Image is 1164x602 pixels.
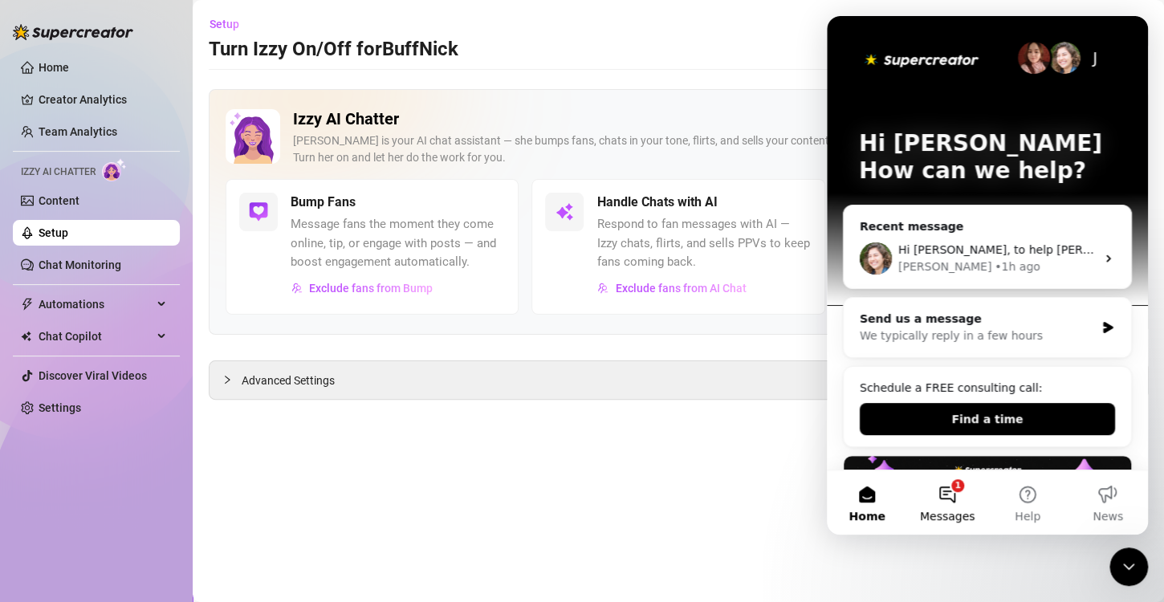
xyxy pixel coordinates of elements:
button: Exclude fans from Bump [291,275,433,301]
span: Izzy AI Chatter [21,165,96,180]
h3: Turn Izzy On/Off for BuffNick [209,37,458,63]
a: Content [39,194,79,207]
span: Help [188,494,214,506]
iframe: Intercom live chat [827,16,1148,535]
img: Chat Copilot [21,331,31,342]
button: Setup [209,11,252,37]
img: Izzy AI Chatter [226,109,280,164]
button: News [241,454,321,519]
span: Advanced Settings [242,372,335,389]
span: Chat Copilot [39,323,153,349]
a: Setup [39,226,68,239]
a: Home [39,61,69,74]
img: logo-BBDzfeDw.svg [13,24,133,40]
img: svg%3e [291,283,303,294]
button: Messages [80,454,161,519]
h5: Bump Fans [291,193,356,212]
span: Home [22,494,58,506]
h2: Izzy AI Chatter [293,109,1081,129]
img: Super Mass, Dark Mode, Message Library & Bump Improvements [17,440,304,552]
a: Settings [39,401,81,414]
iframe: Intercom live chat [1109,547,1148,586]
span: Respond to fan messages with AI — Izzy chats, flirts, and sells PPVs to keep fans coming back. [596,215,811,272]
span: Automations [39,291,153,317]
span: Exclude fans from Bump [309,282,433,295]
span: thunderbolt [21,298,34,311]
img: AI Chatter [102,158,127,181]
div: collapsed [222,371,242,388]
span: News [266,494,296,506]
h5: Handle Chats with AI [596,193,717,212]
span: Setup [210,18,239,31]
a: Team Analytics [39,125,117,138]
span: collapsed [222,375,232,384]
span: Messages [93,494,149,506]
span: Exclude fans from AI Chat [615,282,746,295]
img: svg%3e [555,202,574,222]
a: Chat Monitoring [39,258,121,271]
div: [PERSON_NAME] is your AI chat assistant — she bumps fans, chats in your tone, flirts, and sells y... [293,132,1081,166]
img: svg%3e [597,283,608,294]
a: Discover Viral Videos [39,369,147,382]
a: Creator Analytics [39,87,167,112]
button: Exclude fans from AI Chat [596,275,747,301]
img: svg%3e [249,202,268,222]
button: Help [161,454,241,519]
span: Message fans the moment they come online, tip, or engage with posts — and boost engagement automa... [291,215,505,272]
